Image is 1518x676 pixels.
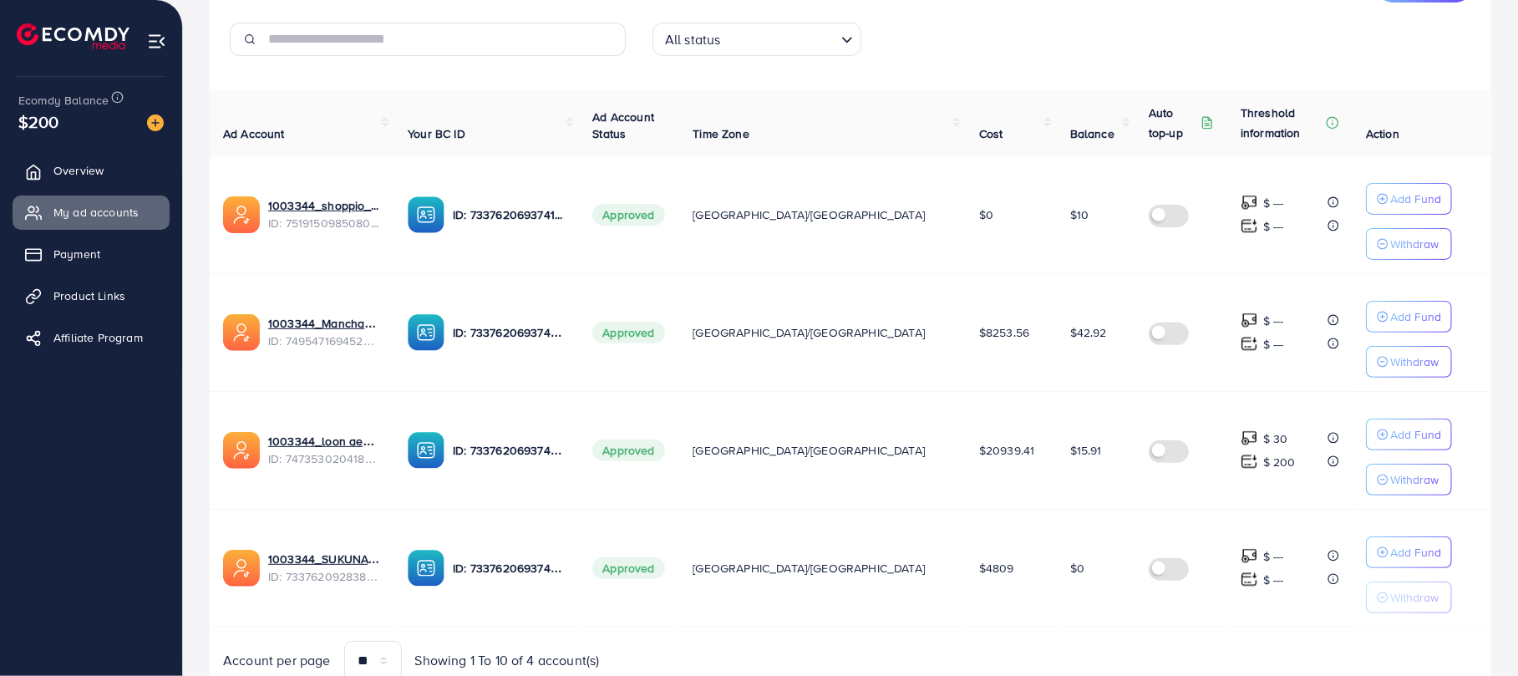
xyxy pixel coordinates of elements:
p: Withdraw [1390,352,1439,372]
div: <span class='underline'>1003344_loon ae_1740066863007</span></br>7473530204183674896 [268,433,381,467]
span: [GEOGRAPHIC_DATA]/[GEOGRAPHIC_DATA] [693,324,925,341]
img: top-up amount [1241,335,1258,353]
span: ID: 7519150985080684551 [268,215,381,231]
span: Approved [592,440,664,461]
img: ic-ba-acc.ded83a64.svg [408,550,444,587]
p: Add Fund [1390,307,1441,327]
img: ic-ads-acc.e4c84228.svg [223,314,260,351]
p: $ --- [1263,546,1284,567]
button: Add Fund [1366,536,1452,568]
button: Add Fund [1366,301,1452,333]
span: ID: 7495471694526988304 [268,333,381,349]
a: 1003344_Manchaster_1745175503024 [268,315,381,332]
input: Search for option [726,24,835,52]
img: ic-ads-acc.e4c84228.svg [223,196,260,233]
span: Payment [53,246,100,262]
span: Approved [592,204,664,226]
span: $15.91 [1070,442,1102,459]
a: My ad accounts [13,196,170,229]
p: ID: 7337620693741338625 [453,323,566,343]
span: [GEOGRAPHIC_DATA]/[GEOGRAPHIC_DATA] [693,206,925,223]
img: logo [17,23,129,49]
p: $ 30 [1263,429,1288,449]
span: Ad Account [223,125,285,142]
span: Your BC ID [408,125,465,142]
img: ic-ba-acc.ded83a64.svg [408,314,444,351]
span: [GEOGRAPHIC_DATA]/[GEOGRAPHIC_DATA] [693,442,925,459]
img: top-up amount [1241,429,1258,447]
span: All status [662,28,724,52]
img: ic-ba-acc.ded83a64.svg [408,432,444,469]
p: $ --- [1263,334,1284,354]
span: $0 [1070,560,1084,577]
p: $ --- [1263,193,1284,213]
a: 1003344_SUKUNAT_1708423019062 [268,551,381,567]
iframe: Chat [1447,601,1505,663]
button: Withdraw [1366,582,1452,613]
p: ID: 7337620693741338625 [453,440,566,460]
img: ic-ads-acc.e4c84228.svg [223,432,260,469]
img: menu [147,32,166,51]
span: Action [1366,125,1399,142]
p: $ 200 [1263,452,1296,472]
span: $0 [979,206,993,223]
a: Affiliate Program [13,321,170,354]
span: My ad accounts [53,204,139,221]
span: Affiliate Program [53,329,143,346]
span: $8253.56 [979,324,1029,341]
span: Product Links [53,287,125,304]
span: Cost [979,125,1003,142]
p: Add Fund [1390,542,1441,562]
p: $ --- [1263,311,1284,331]
p: $ --- [1263,216,1284,236]
span: Time Zone [693,125,749,142]
div: <span class='underline'>1003344_Manchaster_1745175503024</span></br>7495471694526988304 [268,315,381,349]
span: ID: 7473530204183674896 [268,450,381,467]
span: $10 [1070,206,1089,223]
span: $4809 [979,560,1014,577]
span: Approved [592,322,664,343]
p: Withdraw [1390,470,1439,490]
p: Auto top-up [1149,103,1197,143]
span: Ad Account Status [592,109,654,142]
button: Withdraw [1366,346,1452,378]
img: top-up amount [1241,547,1258,565]
span: Ecomdy Balance [18,92,109,109]
button: Withdraw [1366,228,1452,260]
img: ic-ads-acc.e4c84228.svg [223,550,260,587]
img: top-up amount [1241,312,1258,329]
span: ID: 7337620928383565826 [268,568,381,585]
img: image [147,114,164,131]
a: Overview [13,154,170,187]
p: Add Fund [1390,424,1441,445]
button: Add Fund [1366,183,1452,215]
span: $200 [18,109,59,134]
img: top-up amount [1241,194,1258,211]
p: Add Fund [1390,189,1441,209]
img: top-up amount [1241,453,1258,470]
a: 1003344_loon ae_1740066863007 [268,433,381,450]
p: ID: 7337620693741338625 [453,558,566,578]
p: ID: 7337620693741338625 [453,205,566,225]
div: Search for option [652,23,861,56]
p: Withdraw [1390,234,1439,254]
span: Balance [1070,125,1114,142]
img: top-up amount [1241,217,1258,235]
img: top-up amount [1241,571,1258,588]
a: Product Links [13,279,170,313]
span: Showing 1 To 10 of 4 account(s) [415,651,600,670]
p: Withdraw [1390,587,1439,607]
span: [GEOGRAPHIC_DATA]/[GEOGRAPHIC_DATA] [693,560,925,577]
a: 1003344_shoppio_1750688962312 [268,197,381,214]
span: Overview [53,162,104,179]
span: $20939.41 [979,442,1034,459]
p: Threshold information [1241,103,1323,143]
div: <span class='underline'>1003344_SUKUNAT_1708423019062</span></br>7337620928383565826 [268,551,381,585]
a: Payment [13,237,170,271]
button: Add Fund [1366,419,1452,450]
span: $42.92 [1070,324,1107,341]
p: $ --- [1263,570,1284,590]
div: <span class='underline'>1003344_shoppio_1750688962312</span></br>7519150985080684551 [268,197,381,231]
button: Withdraw [1366,464,1452,496]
